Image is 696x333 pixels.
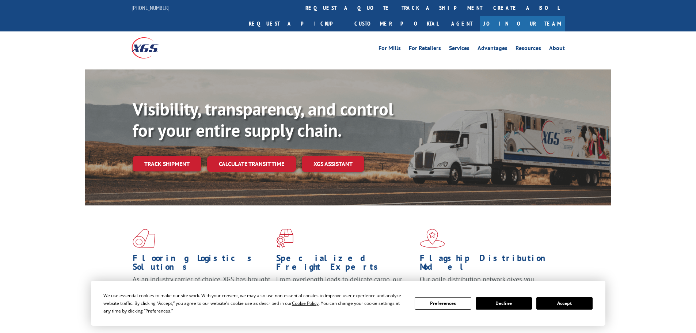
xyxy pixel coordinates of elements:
[133,254,271,275] h1: Flooring Logistics Solutions
[409,45,441,53] a: For Retailers
[132,4,170,11] a: [PHONE_NUMBER]
[379,45,401,53] a: For Mills
[478,45,507,53] a: Advantages
[444,16,480,31] a: Agent
[420,229,445,248] img: xgs-icon-flagship-distribution-model-red
[420,254,558,275] h1: Flagship Distribution Model
[103,292,406,315] div: We use essential cookies to make our site work. With your consent, we may also use non-essential ...
[243,16,349,31] a: Request a pickup
[415,297,471,310] button: Preferences
[276,254,414,275] h1: Specialized Freight Experts
[133,156,201,171] a: Track shipment
[480,16,565,31] a: Join Our Team
[476,297,532,310] button: Decline
[302,156,364,172] a: XGS ASSISTANT
[449,45,469,53] a: Services
[276,229,293,248] img: xgs-icon-focused-on-flooring-red
[516,45,541,53] a: Resources
[145,308,170,314] span: Preferences
[549,45,565,53] a: About
[276,275,414,307] p: From overlength loads to delicate cargo, our experienced staff knows the best way to move your fr...
[133,229,155,248] img: xgs-icon-total-supply-chain-intelligence-red
[349,16,444,31] a: Customer Portal
[207,156,296,172] a: Calculate transit time
[536,297,593,310] button: Accept
[133,98,393,141] b: Visibility, transparency, and control for your entire supply chain.
[292,300,319,306] span: Cookie Policy
[133,275,270,301] span: As an industry carrier of choice, XGS has brought innovation and dedication to flooring logistics...
[420,275,554,292] span: Our agile distribution network gives you nationwide inventory management on demand.
[91,281,605,326] div: Cookie Consent Prompt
